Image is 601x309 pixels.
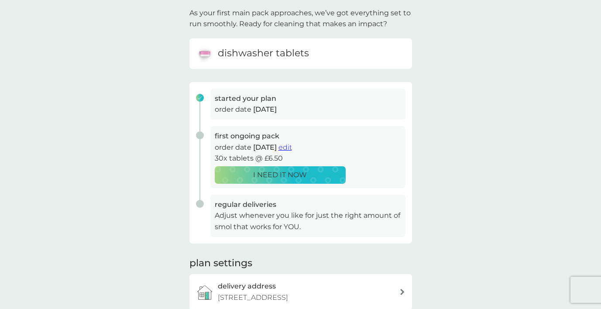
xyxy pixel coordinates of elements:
[215,130,401,142] h3: first ongoing pack
[278,143,292,151] span: edit
[215,210,401,232] p: Adjust whenever you like for just the right amount of smol that works for YOU.
[218,47,309,60] h6: dishwasher tablets
[215,166,346,184] button: I NEED IT NOW
[253,143,277,151] span: [DATE]
[215,93,401,104] h3: started your plan
[215,142,401,153] p: order date
[189,7,412,30] p: As your first main pack approaches, we’ve got everything set to run smoothly. Ready for cleaning ...
[218,281,276,292] h3: delivery address
[218,292,288,303] p: [STREET_ADDRESS]
[278,142,292,153] button: edit
[196,45,213,62] img: dishwasher tablets
[215,104,401,115] p: order date
[215,199,401,210] h3: regular deliveries
[189,257,252,270] h2: plan settings
[253,105,277,113] span: [DATE]
[215,153,401,164] p: 30x tablets @ £6.50
[253,169,307,181] p: I NEED IT NOW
